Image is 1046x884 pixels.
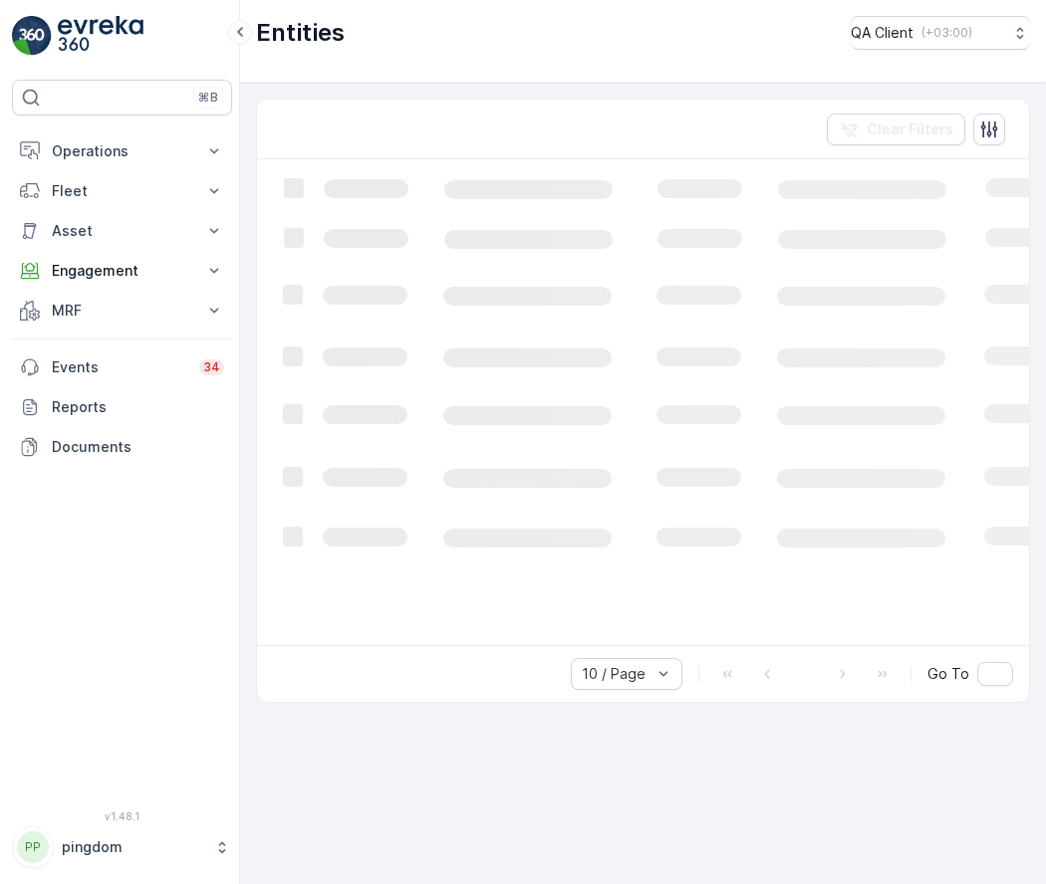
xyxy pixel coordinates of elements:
img: logo [12,16,52,56]
p: Entities [256,17,345,49]
a: Events34 [12,347,232,387]
p: Engagement [52,261,192,281]
p: Operations [52,141,192,161]
button: Clear Filters [827,113,965,145]
p: 34 [203,359,220,375]
a: Documents [12,427,232,467]
p: QA Client [851,23,914,43]
p: pingdom [62,837,204,857]
span: Go To [927,664,969,684]
button: PPpingdom [12,826,232,868]
button: MRF [12,291,232,331]
button: Engagement [12,251,232,291]
div: PP [17,831,49,863]
p: Documents [52,437,224,457]
p: Reports [52,397,224,417]
button: QA Client(+03:00) [851,16,1030,50]
p: ( +03:00 ) [921,25,972,41]
p: MRF [52,301,192,321]
span: v 1.48.1 [12,810,232,822]
p: Fleet [52,181,192,201]
img: logo_light-DOdMpM7g.png [58,16,143,56]
button: Fleet [12,171,232,211]
p: Asset [52,221,192,241]
button: Operations [12,131,232,171]
p: Events [52,357,187,377]
p: ⌘B [198,90,218,106]
p: Clear Filters [867,119,953,139]
button: Asset [12,211,232,251]
a: Reports [12,387,232,427]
